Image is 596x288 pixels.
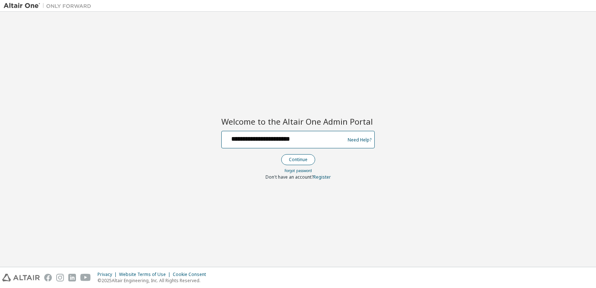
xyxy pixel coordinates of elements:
[80,274,91,281] img: youtube.svg
[173,272,210,277] div: Cookie Consent
[56,274,64,281] img: instagram.svg
[2,274,40,281] img: altair_logo.svg
[281,154,315,165] button: Continue
[221,116,375,127] h2: Welcome to the Altair One Admin Portal
[98,277,210,284] p: © 2025 Altair Engineering, Inc. All Rights Reserved.
[119,272,173,277] div: Website Terms of Use
[4,2,95,9] img: Altair One
[68,274,76,281] img: linkedin.svg
[265,174,313,180] span: Don't have an account?
[313,174,331,180] a: Register
[284,168,312,173] a: Forgot password
[98,272,119,277] div: Privacy
[44,274,52,281] img: facebook.svg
